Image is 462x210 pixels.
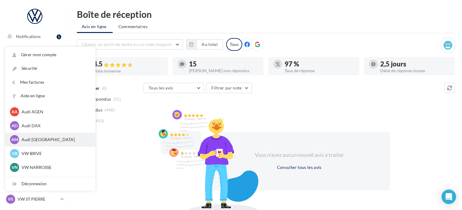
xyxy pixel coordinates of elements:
[21,109,88,115] p: Audi AGEN
[118,24,147,30] span: Commentaires
[186,39,223,50] button: Au total
[4,91,66,104] a: Campagnes
[18,196,58,202] p: VW ST PIERRE
[4,106,66,118] a: Contacts
[94,118,104,123] span: (463)
[8,196,13,202] span: VS
[21,164,88,170] p: VW NARROSSE
[196,39,223,50] button: Au total
[285,61,354,67] div: 97 %
[82,42,172,47] span: Choisir un point de vente ou un code magasin
[226,38,242,51] div: Tous
[4,121,66,134] a: Médiathèque
[285,69,354,73] div: Taux de réponse
[16,34,41,39] span: Notifications
[206,83,252,93] button: Filtrer par note
[93,61,163,68] div: 4.5
[247,151,351,159] div: Vous n'avez aucun nouvel avis à traiter
[93,69,163,73] div: Note moyenne
[11,137,18,143] span: AM
[4,30,64,43] button: Notifications 1
[5,48,95,62] a: Gérer mon compte
[77,10,455,19] div: Boîte de réception
[274,164,324,171] button: Consulter tous les avis
[21,123,88,129] p: Audi DAX
[149,85,173,90] span: Tous les avis
[5,62,95,75] a: Sécurité
[5,76,95,89] a: Mes factures
[5,193,65,205] a: VS VW ST PIERRE
[104,108,115,112] span: (448)
[5,89,95,103] a: Aide en ligne
[441,189,456,204] div: Open Intercom Messenger
[21,150,88,157] p: VW BRIVE
[12,109,18,115] span: AA
[4,76,66,89] a: Visibilité en ligne
[4,151,66,169] a: PLV et print personnalisable
[12,150,18,157] span: VB
[12,164,18,170] span: VN
[189,61,259,67] div: 15
[380,69,450,73] div: Délai de réponse moyen
[12,123,18,129] span: AD
[83,96,111,102] span: Non répondus
[5,177,95,191] div: Déconnexion
[4,171,66,189] a: Campagnes DataOnDemand
[4,136,66,149] a: Calendrier
[57,34,61,39] div: 1
[380,61,450,67] div: 2,5 jours
[144,83,204,93] button: Tous les avis
[77,39,183,50] button: Choisir un point de vente ou un code magasin
[113,97,121,102] span: (15)
[4,45,66,58] a: Opérations
[4,60,66,73] a: Boîte de réception
[189,69,259,73] div: [PERSON_NAME] non répondus
[21,137,88,143] p: Audi [GEOGRAPHIC_DATA]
